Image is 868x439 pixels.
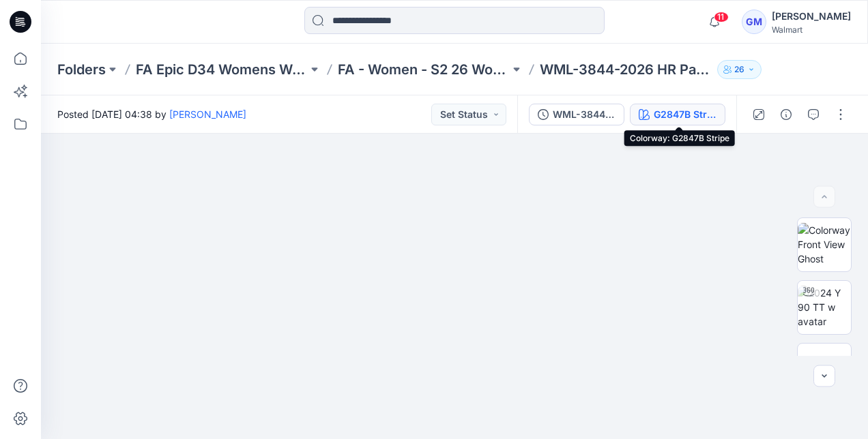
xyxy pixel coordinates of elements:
[57,107,246,121] span: Posted [DATE] 04:38 by
[772,25,851,35] div: Walmart
[630,104,725,125] button: G2847B Stripe
[169,108,246,120] a: [PERSON_NAME]
[772,8,851,25] div: [PERSON_NAME]
[338,60,510,79] a: FA - Women - S2 26 Woven Board
[553,107,616,122] div: WML-3844-2026 HR Patch Pocket (New Sailor Short)_Full Colorway
[714,12,729,22] span: 11
[798,286,851,329] img: 2024 Y 90 TT w avatar
[742,10,766,34] div: GM
[717,60,762,79] button: 26
[529,104,624,125] button: WML-3844-2026 HR Patch Pocket (New Sailor Short)_Full Colorway
[734,62,744,77] p: 26
[798,223,851,266] img: Colorway Front View Ghost
[540,60,712,79] p: WML-3844-2026 HR Patch Pocket (New Sailor Short)
[654,107,717,122] div: G2847B Stripe
[136,60,308,79] a: FA Epic D34 Womens Woven
[134,91,775,439] img: eyJhbGciOiJIUzI1NiIsImtpZCI6IjAiLCJzbHQiOiJzZXMiLCJ0eXAiOiJKV1QifQ.eyJkYXRhIjp7InR5cGUiOiJzdG9yYW...
[57,60,106,79] a: Folders
[775,104,797,125] button: Details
